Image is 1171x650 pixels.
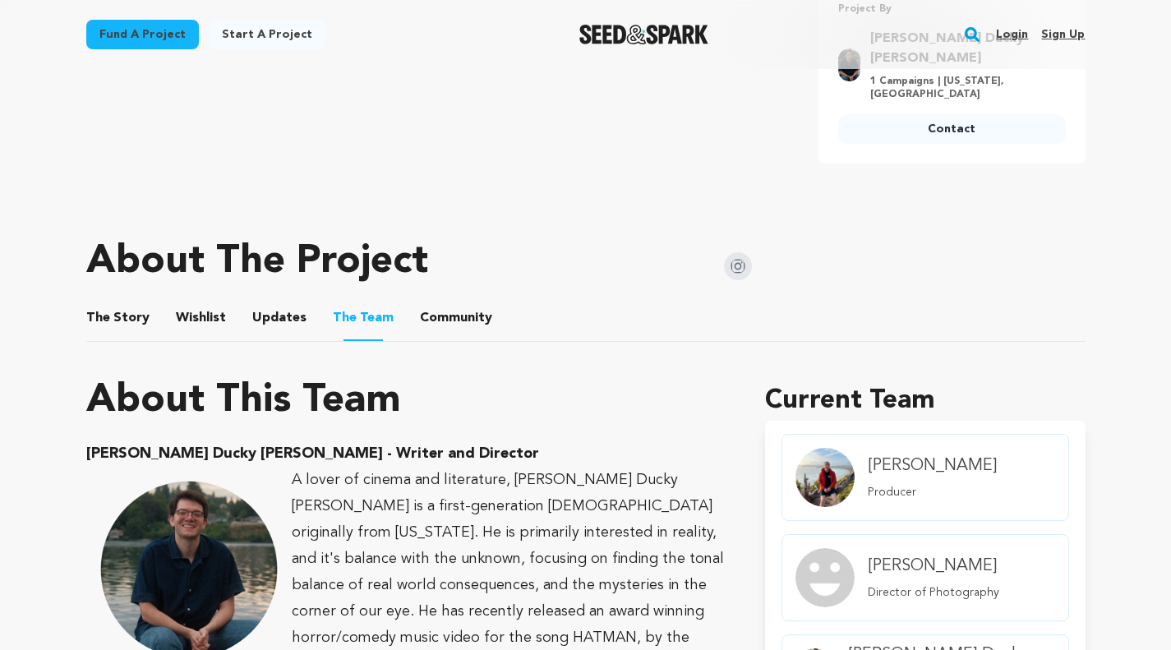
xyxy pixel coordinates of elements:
strong: [PERSON_NAME] Ducky [PERSON_NAME] - Writer and Director [86,446,539,461]
span: Story [86,308,150,328]
a: Fund a project [86,20,199,49]
img: Team Image [795,548,855,607]
h1: About The Project [86,242,428,282]
span: The [86,308,110,328]
a: Login [996,21,1028,48]
span: Updates [252,308,307,328]
a: member.name Profile [781,534,1068,621]
h1: Current Team [765,381,1085,421]
img: Team Image [795,448,855,507]
a: Sign up [1041,21,1085,48]
a: Start a project [209,20,325,49]
h4: [PERSON_NAME] [868,454,997,477]
img: Seed&Spark Instagram Icon [724,252,752,280]
p: 1 Campaigns | [US_STATE], [GEOGRAPHIC_DATA] [870,75,1055,101]
p: Producer [868,484,997,500]
h4: [PERSON_NAME] [868,555,999,578]
p: Director of Photography [868,584,999,601]
a: Seed&Spark Homepage [579,25,708,44]
a: member.name Profile [781,434,1068,521]
img: Seed&Spark Logo Dark Mode [579,25,708,44]
span: Wishlist [176,308,226,328]
span: The [333,308,357,328]
a: Contact [838,114,1066,144]
span: Community [420,308,492,328]
h1: About This Team [86,381,401,421]
span: Team [333,308,394,328]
